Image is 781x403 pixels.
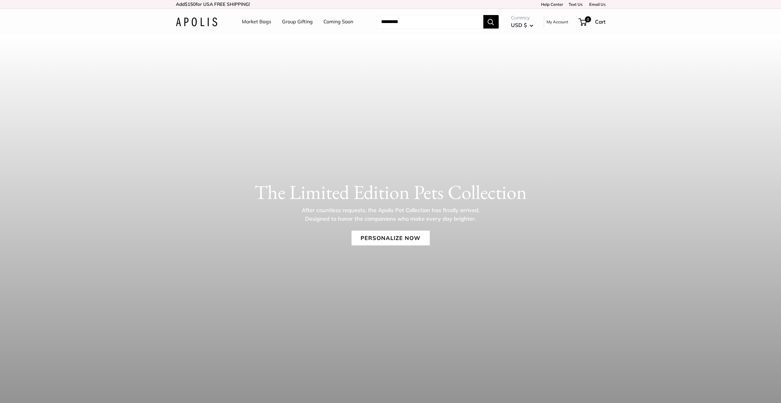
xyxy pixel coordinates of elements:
a: My Account [547,18,568,25]
a: Text Us [569,2,582,7]
a: Email Us [587,2,605,7]
a: Personalize Now [351,231,430,245]
p: After countless requests, the Apolis Pet Collection has finally arrived. Designed to honor the co... [291,206,490,223]
a: Group Gifting [282,17,313,26]
span: 0 [585,16,591,22]
img: Apolis [176,17,217,26]
a: Help Center [539,2,563,7]
a: Market Bags [242,17,271,26]
span: USD $ [511,22,527,28]
a: Coming Soon [323,17,353,26]
button: USD $ [511,20,533,30]
span: Cart [595,18,605,25]
a: 0 Cart [579,17,605,27]
span: $150 [185,1,196,7]
h1: The Limited Edition Pets Collection [176,180,605,203]
button: Search [483,15,499,29]
input: Search... [376,15,483,29]
span: Currency [511,14,533,22]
